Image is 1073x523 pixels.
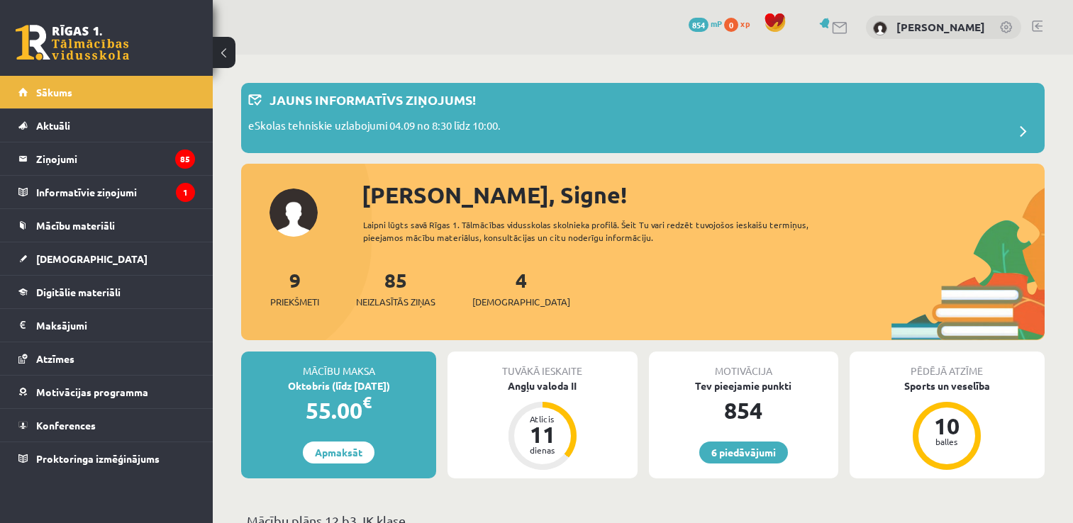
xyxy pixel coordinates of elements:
[689,18,708,32] span: 854
[18,176,195,208] a: Informatīvie ziņojumi1
[850,378,1045,393] div: Sports un veselība
[18,342,195,375] a: Atzīmes
[36,142,195,175] legend: Ziņojumi
[472,295,570,309] span: [DEMOGRAPHIC_DATA]
[36,452,160,465] span: Proktoringa izmēģinājums
[18,109,195,142] a: Aktuāli
[36,86,72,99] span: Sākums
[896,20,985,34] a: [PERSON_NAME]
[175,150,195,169] i: 85
[850,352,1045,378] div: Pēdējā atzīme
[521,423,564,446] div: 11
[18,409,195,442] a: Konferences
[724,18,738,32] span: 0
[447,352,637,378] div: Tuvākā ieskaite
[521,415,564,423] div: Atlicis
[269,90,476,109] p: Jauns informatīvs ziņojums!
[36,219,115,232] span: Mācību materiāli
[925,415,968,437] div: 10
[649,378,838,393] div: Tev pieejamie punkti
[925,437,968,446] div: balles
[724,18,757,29] a: 0 xp
[16,25,129,60] a: Rīgas 1. Tālmācības vidusskola
[36,176,195,208] legend: Informatīvie ziņojumi
[18,276,195,308] a: Digitālie materiāli
[241,393,436,427] div: 55.00
[711,18,722,29] span: mP
[649,352,838,378] div: Motivācija
[740,18,750,29] span: xp
[362,392,372,412] span: €
[36,252,148,265] span: [DEMOGRAPHIC_DATA]
[18,309,195,342] a: Maksājumi
[248,118,501,137] p: eSkolas tehniskie uzlabojumi 04.09 no 8:30 līdz 10:00.
[447,378,637,472] a: Angļu valoda II Atlicis 11 dienas
[36,286,121,298] span: Digitālie materiāli
[18,242,195,275] a: [DEMOGRAPHIC_DATA]
[270,295,319,309] span: Priekšmeti
[873,21,887,35] img: Signe Poga
[36,309,195,342] legend: Maksājumi
[248,90,1038,146] a: Jauns informatīvs ziņojums! eSkolas tehniskie uzlabojumi 04.09 no 8:30 līdz 10:00.
[36,386,148,398] span: Motivācijas programma
[18,376,195,408] a: Motivācijas programma
[18,142,195,175] a: Ziņojumi85
[36,119,70,132] span: Aktuāli
[699,442,788,463] a: 6 piedāvājumi
[18,76,195,108] a: Sākums
[36,419,96,432] span: Konferences
[363,218,845,244] div: Laipni lūgts savā Rīgas 1. Tālmācības vidusskolas skolnieka profilā. Šeit Tu vari redzēt tuvojošo...
[447,378,637,393] div: Angļu valoda II
[689,18,722,29] a: 854 mP
[303,442,374,463] a: Apmaksāt
[356,295,435,309] span: Neizlasītās ziņas
[649,393,838,427] div: 854
[850,378,1045,472] a: Sports un veselība 10 balles
[521,446,564,454] div: dienas
[472,267,570,309] a: 4[DEMOGRAPHIC_DATA]
[36,352,74,365] span: Atzīmes
[270,267,319,309] a: 9Priekšmeti
[241,378,436,393] div: Oktobris (līdz [DATE])
[18,442,195,475] a: Proktoringa izmēģinājums
[362,178,1045,212] div: [PERSON_NAME], Signe!
[18,209,195,242] a: Mācību materiāli
[241,352,436,378] div: Mācību maksa
[356,267,435,309] a: 85Neizlasītās ziņas
[176,183,195,202] i: 1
